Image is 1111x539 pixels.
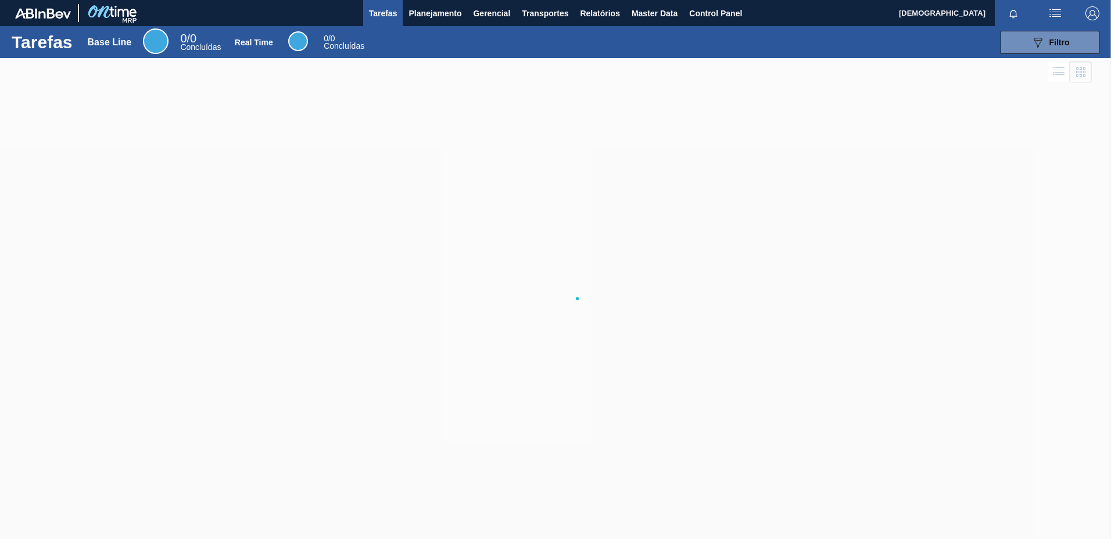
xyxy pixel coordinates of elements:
div: Base Line [143,28,169,54]
div: Real Time [324,35,364,50]
h1: Tarefas [12,35,73,49]
span: Concluídas [324,41,364,51]
span: Gerencial [473,6,510,20]
span: Planejamento [408,6,461,20]
span: 0 [180,32,187,45]
button: Filtro [1001,31,1099,54]
span: Concluídas [180,42,221,52]
span: Control Panel [689,6,742,20]
div: Base Line [180,34,221,51]
div: Real Time [235,38,273,47]
div: Real Time [288,31,308,51]
button: Notificações [995,5,1032,21]
img: Logout [1085,6,1099,20]
span: / 0 [324,34,335,43]
span: Filtro [1049,38,1070,47]
img: userActions [1048,6,1062,20]
span: Transportes [522,6,568,20]
span: Tarefas [369,6,397,20]
span: 0 [324,34,328,43]
span: / 0 [180,32,196,45]
img: TNhmsLtSVTkK8tSr43FrP2fwEKptu5GPRR3wAAAABJRU5ErkJggg== [15,8,71,19]
div: Base Line [88,37,132,48]
span: Master Data [632,6,678,20]
span: Relatórios [580,6,619,20]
